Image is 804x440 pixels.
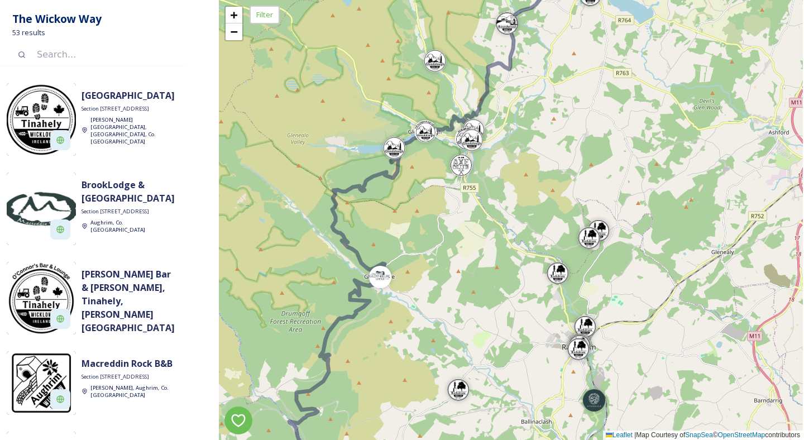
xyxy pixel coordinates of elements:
[230,25,237,39] span: −
[603,431,803,440] div: Map Courtesy of © contributors
[7,173,76,245] img: Macreddin-4x4cm-300x300.jpg
[82,357,173,370] strong: Macreddin Rock B&B
[82,268,175,334] strong: [PERSON_NAME] Bar & [PERSON_NAME], Tinahely, [PERSON_NAME][GEOGRAPHIC_DATA]
[250,6,280,24] div: Filter
[90,116,174,144] a: [PERSON_NAME][GEOGRAPHIC_DATA], [GEOGRAPHIC_DATA], Co. [GEOGRAPHIC_DATA]
[226,7,242,23] a: Zoom in
[90,218,174,233] a: Aughrim, Co. [GEOGRAPHIC_DATA]
[82,89,175,102] strong: [GEOGRAPHIC_DATA]
[82,208,149,216] span: Section [STREET_ADDRESS]
[685,431,712,439] a: SnapSea
[82,373,149,381] span: Section [STREET_ADDRESS]
[12,11,102,26] strong: The Wickow Way
[606,431,633,439] a: Leaflet
[90,219,145,233] span: Aughrim, Co. [GEOGRAPHIC_DATA]
[226,23,242,40] a: Zoom out
[90,384,174,398] a: [PERSON_NAME], Aughrim, Co. [GEOGRAPHIC_DATA]
[718,431,765,439] a: OpenStreetMap
[230,8,237,22] span: +
[7,262,76,334] img: O%E2%80%99Connor%E2%80%99s%20Bar%20%26%20Lounge%20%281%29.jpg
[7,351,76,415] img: WCT%20STamps%20%5B2021%5D%20v32B%20%28Jan%202021%20FINAL-%20OUTLINED%29-06.jpg
[7,83,76,156] img: WCT%20STamps%20%5B2021%5D%20v32B%20%28Jan%202021%20FINAL-%20OUTLINED%29-09.jpg
[90,116,156,145] span: [PERSON_NAME][GEOGRAPHIC_DATA], [GEOGRAPHIC_DATA], Co. [GEOGRAPHIC_DATA]
[90,384,169,399] span: [PERSON_NAME], Aughrim, Co. [GEOGRAPHIC_DATA]
[82,105,149,113] span: Section [STREET_ADDRESS]
[634,431,636,439] span: |
[12,27,45,38] span: 53 results
[82,179,175,204] strong: BrookLodge & [GEOGRAPHIC_DATA]
[31,42,174,67] input: Search...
